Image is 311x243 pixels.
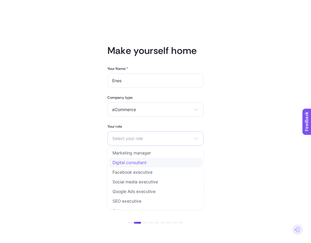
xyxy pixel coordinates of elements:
[4,2,23,7] span: Feedback
[112,107,192,112] span: eCommerce
[112,151,151,155] span: Marketing manager
[112,136,192,141] span: Select your role
[112,179,158,184] span: Social media executive
[112,199,141,204] span: SEO executive
[112,78,199,83] input: Please enter your name
[107,45,204,57] h1: Make yourself home
[107,95,204,100] label: Company type
[112,208,124,213] span: Other
[107,66,128,71] label: Your Name
[112,170,152,175] span: Facebook executive
[107,124,204,129] label: Your role
[112,189,155,194] span: Google Ads executive
[112,160,146,165] span: Digital consultant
